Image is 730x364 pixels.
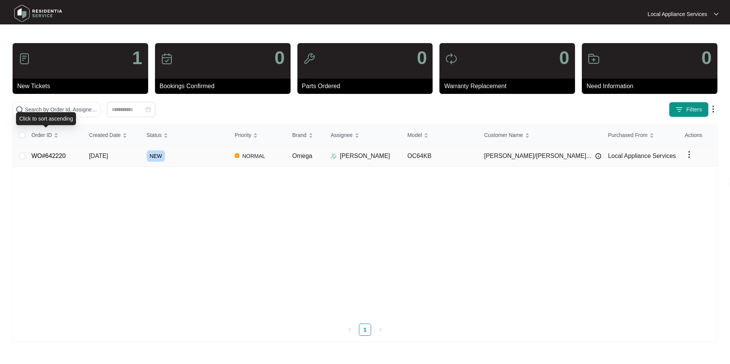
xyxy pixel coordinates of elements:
p: Local Appliance Services [648,10,707,18]
img: dropdown arrow [714,12,719,16]
th: Model [401,125,478,145]
img: dropdown arrow [709,105,718,114]
span: Order ID [31,131,52,139]
li: Next Page [374,324,386,336]
img: Info icon [595,153,601,159]
th: Purchased From [602,125,678,145]
input: Search by Order Id, Assignee Name, Customer Name, Brand and Model [25,105,97,114]
div: Click to sort ascending [16,112,76,125]
a: WO#642220 [31,153,66,159]
p: [PERSON_NAME] [340,151,390,161]
span: Filters [686,106,702,114]
td: OC64KB [401,145,478,167]
span: Omega [292,153,312,159]
p: Need Information [586,82,717,91]
span: [PERSON_NAME]/[PERSON_NAME]... [484,151,591,161]
th: Priority [229,125,286,145]
img: icon [445,53,457,65]
img: Assigner Icon [331,153,337,159]
img: Vercel Logo [235,153,239,158]
p: 0 [559,49,569,67]
button: filter iconFilters [669,102,709,117]
span: Priority [235,131,252,139]
span: Purchased From [608,131,647,139]
span: Model [407,131,422,139]
th: Created Date [83,125,141,145]
img: icon [18,53,31,65]
img: filter icon [675,106,683,113]
span: Created Date [89,131,121,139]
li: Previous Page [344,324,356,336]
p: 0 [275,49,285,67]
span: NEW [147,150,165,162]
span: Assignee [331,131,353,139]
p: New Tickets [17,82,148,91]
p: 0 [417,49,427,67]
span: Status [147,131,162,139]
span: [DATE] [89,153,108,159]
span: Local Appliance Services [608,153,676,159]
img: icon [161,53,173,65]
img: residentia service logo [11,2,65,25]
img: icon [588,53,600,65]
th: Customer Name [478,125,602,145]
p: Warranty Replacement [444,82,575,91]
span: right [378,327,383,332]
button: right [374,324,386,336]
span: NORMAL [239,151,268,161]
th: Actions [678,125,717,145]
a: 1 [359,324,371,335]
img: search-icon [16,106,23,113]
th: Status [141,125,229,145]
img: dropdown arrow [685,150,694,159]
th: Brand [286,125,324,145]
span: Brand [292,131,306,139]
p: 1 [132,49,142,67]
span: left [347,327,352,332]
button: left [344,324,356,336]
p: Parts Ordered [302,82,433,91]
p: Bookings Confirmed [160,82,291,91]
img: icon [303,53,315,65]
p: 0 [701,49,712,67]
span: Customer Name [484,131,523,139]
th: Assignee [325,125,401,145]
th: Order ID [25,125,83,145]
